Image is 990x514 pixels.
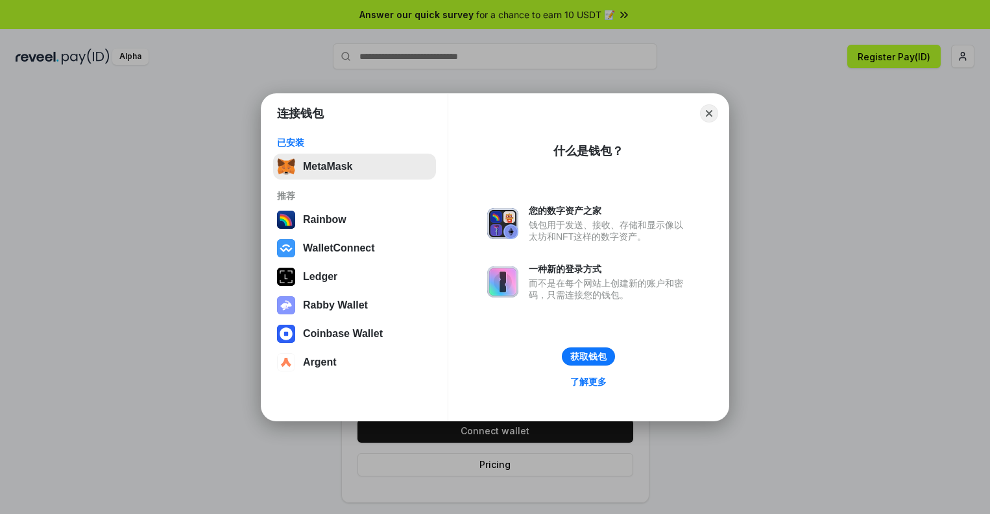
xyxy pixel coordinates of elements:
div: WalletConnect [303,242,375,254]
div: 一种新的登录方式 [529,263,690,275]
button: Ledger [273,264,436,290]
h1: 连接钱包 [277,106,324,121]
img: svg+xml,%3Csvg%20xmlns%3D%22http%3A%2F%2Fwww.w3.org%2F2000%2Fsvg%22%20fill%3D%22none%22%20viewBox... [277,296,295,314]
img: svg+xml,%3Csvg%20width%3D%2228%22%20height%3D%2228%22%20viewBox%3D%220%200%2028%2028%22%20fill%3D... [277,353,295,371]
div: 了解更多 [570,376,607,388]
img: svg+xml,%3Csvg%20width%3D%2228%22%20height%3D%2228%22%20viewBox%3D%220%200%2028%2028%22%20fill%3D... [277,325,295,343]
img: svg+xml,%3Csvg%20fill%3D%22none%22%20height%3D%2233%22%20viewBox%3D%220%200%2035%2033%22%20width%... [277,158,295,176]
button: MetaMask [273,154,436,180]
img: svg+xml,%3Csvg%20xmlns%3D%22http%3A%2F%2Fwww.w3.org%2F2000%2Fsvg%22%20fill%3D%22none%22%20viewBox... [487,208,518,239]
button: Rabby Wallet [273,292,436,318]
img: svg+xml,%3Csvg%20xmlns%3D%22http%3A%2F%2Fwww.w3.org%2F2000%2Fsvg%22%20width%3D%2228%22%20height%3... [277,268,295,286]
button: 获取钱包 [562,347,615,366]
div: Ledger [303,271,337,283]
a: 了解更多 [562,373,614,390]
div: 而不是在每个网站上创建新的账户和密码，只需连接您的钱包。 [529,277,690,301]
img: svg+xml,%3Csvg%20width%3D%2228%22%20height%3D%2228%22%20viewBox%3D%220%200%2028%2028%22%20fill%3D... [277,239,295,257]
img: svg+xml,%3Csvg%20xmlns%3D%22http%3A%2F%2Fwww.w3.org%2F2000%2Fsvg%22%20fill%3D%22none%22%20viewBox... [487,266,518,298]
div: 钱包用于发送、接收、存储和显示像以太坊和NFT这样的数字资产。 [529,219,690,242]
div: MetaMask [303,161,352,172]
div: Rainbow [303,214,346,226]
div: Argent [303,356,337,368]
button: Coinbase Wallet [273,321,436,347]
div: 获取钱包 [570,351,607,362]
button: Rainbow [273,207,436,233]
button: Close [700,104,718,123]
div: Rabby Wallet [303,299,368,311]
button: WalletConnect [273,235,436,261]
div: 什么是钱包？ [553,143,623,159]
img: svg+xml,%3Csvg%20width%3D%22120%22%20height%3D%22120%22%20viewBox%3D%220%200%20120%20120%22%20fil... [277,211,295,229]
div: 已安装 [277,137,432,148]
button: Argent [273,349,436,375]
div: 推荐 [277,190,432,202]
div: Coinbase Wallet [303,328,383,340]
div: 您的数字资产之家 [529,205,690,216]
